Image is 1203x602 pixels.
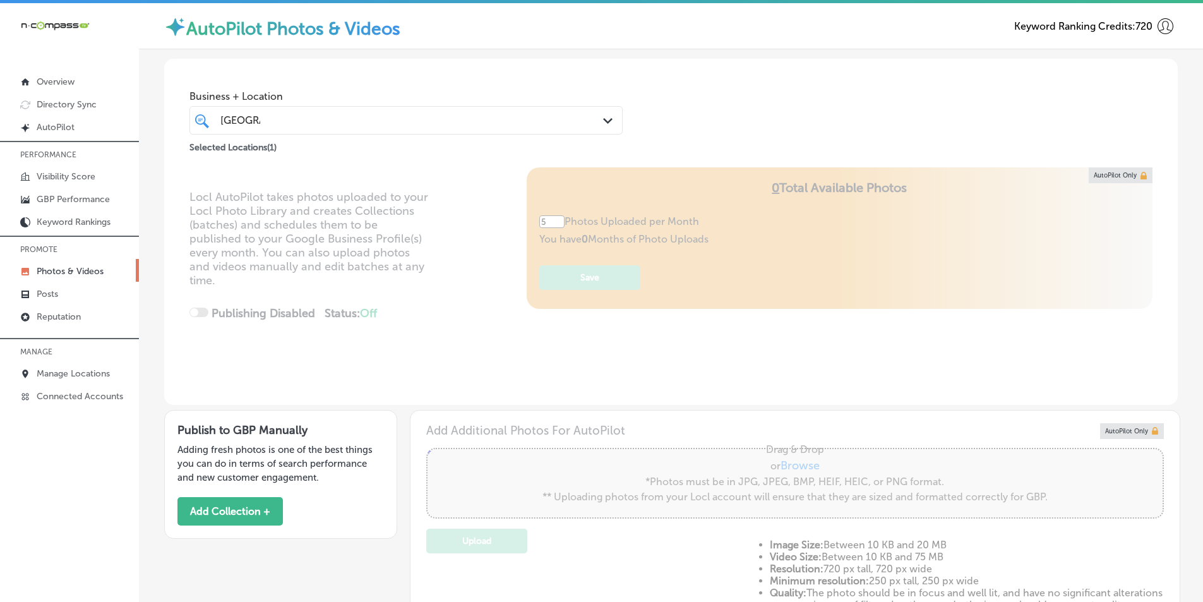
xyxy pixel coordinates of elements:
p: Directory Sync [37,99,97,110]
p: Manage Locations [37,368,110,379]
p: Reputation [37,311,81,322]
button: Add Collection + [177,497,283,526]
h3: Publish to GBP Manually [177,423,384,437]
img: autopilot-icon [164,16,186,38]
p: Overview [37,76,75,87]
p: Keyword Rankings [37,217,111,227]
p: AutoPilot [37,122,75,133]
p: Connected Accounts [37,391,123,402]
p: Photos & Videos [37,266,104,277]
span: Keyword Ranking Credits: 720 [1014,20,1152,32]
img: 660ab0bf-5cc7-4cb8-ba1c-48b5ae0f18e60NCTV_CLogo_TV_Black_-500x88.png [20,20,90,32]
span: Business + Location [189,90,623,102]
label: AutoPilot Photos & Videos [186,18,400,39]
p: Visibility Score [37,171,95,182]
p: Selected Locations ( 1 ) [189,137,277,153]
p: Posts [37,289,58,299]
p: Adding fresh photos is one of the best things you can do in terms of search performance and new c... [177,443,384,485]
p: GBP Performance [37,194,110,205]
